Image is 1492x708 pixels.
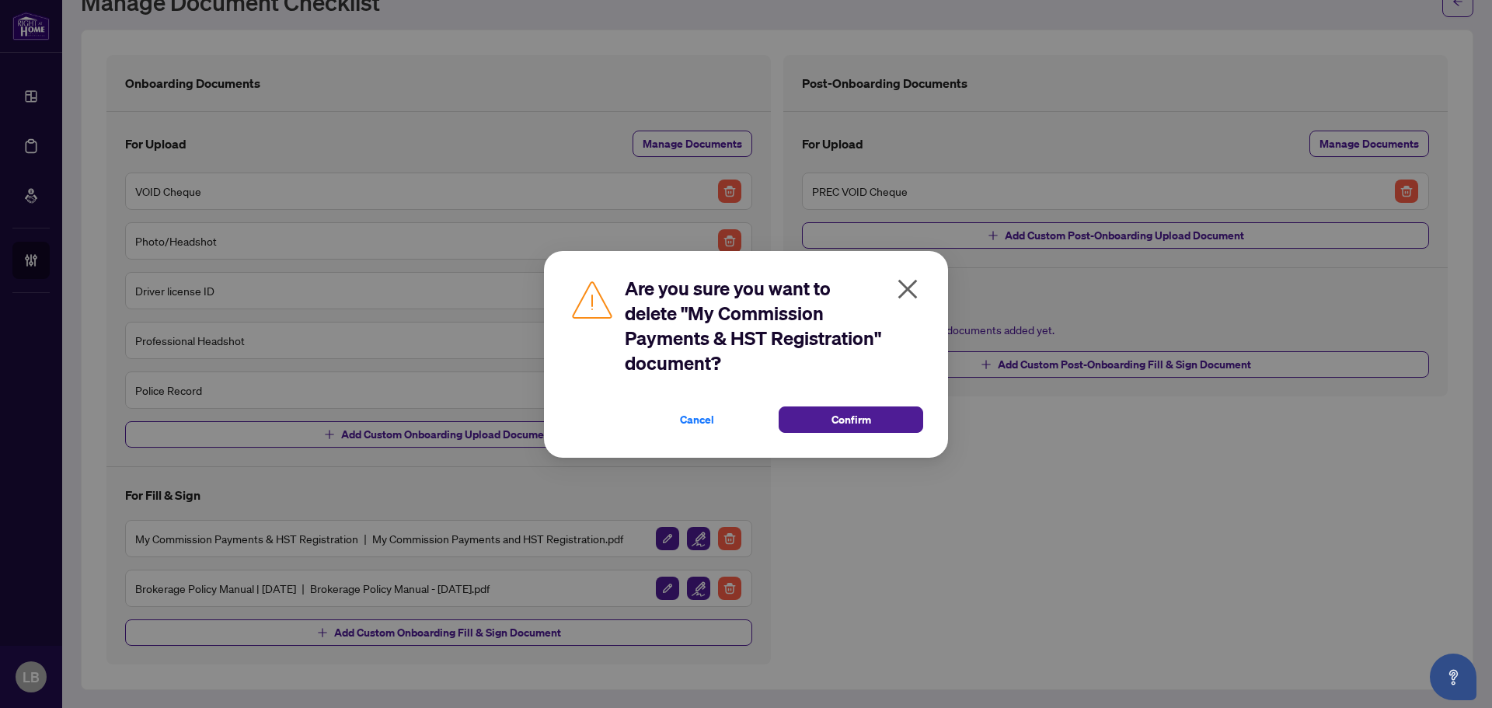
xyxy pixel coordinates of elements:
button: Confirm [779,406,923,433]
span: Confirm [831,407,871,432]
span: close [895,277,920,302]
button: Cancel [625,406,769,433]
h2: Are you sure you want to delete "My Commission Payments & HST Registration" document? [625,276,923,375]
span: Cancel [680,407,714,432]
button: Open asap [1430,654,1476,700]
